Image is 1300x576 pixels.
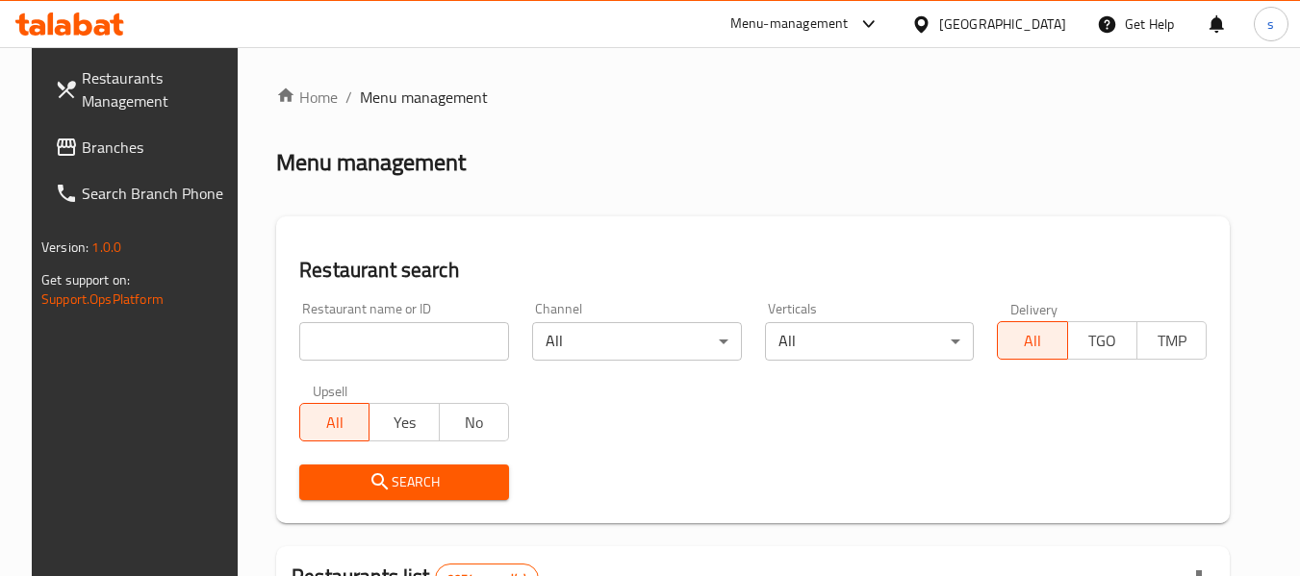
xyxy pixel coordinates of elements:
[439,403,509,441] button: No
[1076,327,1130,355] span: TGO
[299,464,509,500] button: Search
[377,409,431,437] span: Yes
[1267,13,1274,35] span: s
[39,124,249,170] a: Branches
[308,409,362,437] span: All
[299,322,509,361] input: Search for restaurant name or ID..
[939,13,1066,35] div: [GEOGRAPHIC_DATA]
[82,182,234,205] span: Search Branch Phone
[39,55,249,124] a: Restaurants Management
[1006,327,1059,355] span: All
[299,403,370,441] button: All
[276,86,338,109] a: Home
[1136,321,1207,360] button: TMP
[1067,321,1137,360] button: TGO
[91,235,121,260] span: 1.0.0
[369,403,439,441] button: Yes
[41,235,89,260] span: Version:
[82,66,234,113] span: Restaurants Management
[41,267,130,292] span: Get support on:
[39,170,249,216] a: Search Branch Phone
[997,321,1067,360] button: All
[276,147,466,178] h2: Menu management
[276,86,1230,109] nav: breadcrumb
[1145,327,1199,355] span: TMP
[82,136,234,159] span: Branches
[447,409,501,437] span: No
[315,470,494,494] span: Search
[532,322,742,361] div: All
[360,86,488,109] span: Menu management
[345,86,352,109] li: /
[41,287,164,312] a: Support.OpsPlatform
[313,384,348,397] label: Upsell
[730,13,849,36] div: Menu-management
[1010,302,1058,315] label: Delivery
[765,322,975,361] div: All
[299,256,1207,285] h2: Restaurant search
